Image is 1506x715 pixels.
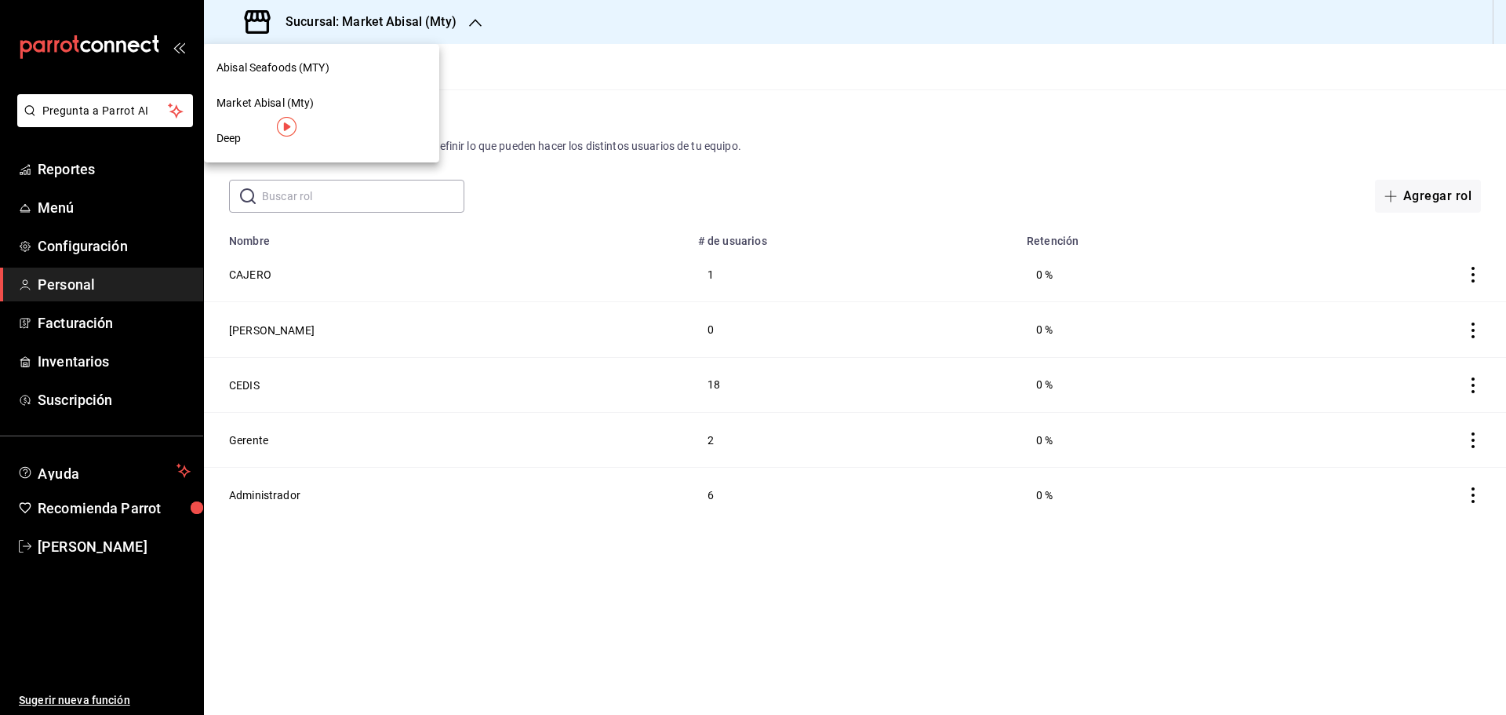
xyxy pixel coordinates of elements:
[216,95,315,111] span: Market Abisal (Mty)
[204,86,439,121] div: Market Abisal (Mty)
[204,50,439,86] div: Abisal Seafoods (MTY)
[216,130,242,147] span: Deep
[277,117,296,137] img: Tooltip marker
[204,121,439,156] div: Deep
[216,60,329,76] span: Abisal Seafoods (MTY)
